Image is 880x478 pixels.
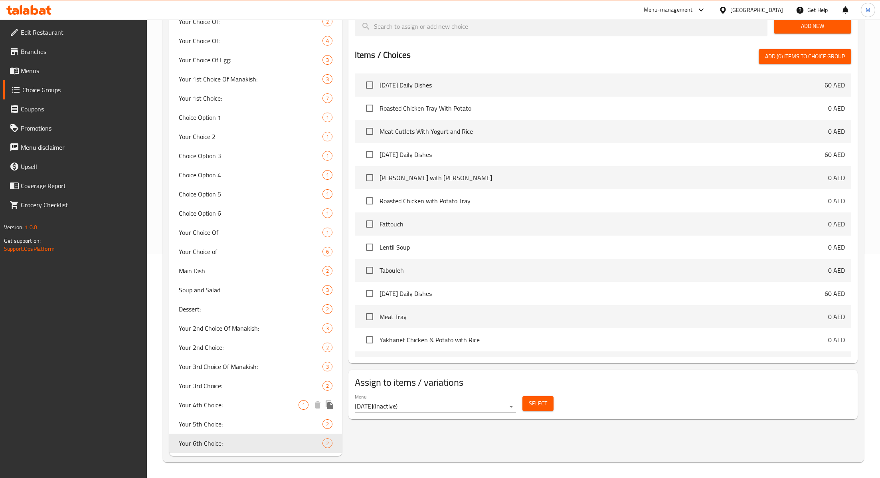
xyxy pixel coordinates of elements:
[380,173,828,182] span: [PERSON_NAME] with [PERSON_NAME]
[522,396,554,411] button: Select
[179,304,322,314] span: Dessert:
[169,69,342,89] div: Your 1st Choice Of Manakish:3
[169,50,342,69] div: Your Choice Of Egg:3
[323,37,332,45] span: 4
[322,170,332,180] div: Choices
[323,56,332,64] span: 3
[179,189,322,199] span: Choice Option 5
[866,6,870,14] span: M
[380,80,825,90] span: [DATE] Daily Dishes
[4,244,55,254] a: Support.OpsPlatform
[169,89,342,108] div: Your 1st Choice:7
[322,132,332,141] div: Choices
[169,184,342,204] div: Choice Option 51
[828,196,845,206] p: 0 AED
[179,285,322,295] span: Soup and Salad
[21,200,140,210] span: Grocery Checklist
[179,438,322,448] span: Your 6th Choice:
[380,150,825,159] span: [DATE] Daily Dishes
[361,285,378,302] span: Select choice
[169,12,342,31] div: Your Choice Of:2
[179,55,322,65] span: Your Choice Of Egg:
[828,266,845,275] p: 0 AED
[21,143,140,152] span: Menu disclaimer
[169,415,342,434] div: Your 5th Choice:2
[529,399,547,409] span: Select
[3,23,147,42] a: Edit Restaurant
[179,362,322,371] span: Your 3rd Choice Of Manakish:
[828,219,845,229] p: 0 AED
[828,242,845,252] p: 0 AED
[169,338,342,357] div: Your 2nd Choice:2
[380,127,828,136] span: Meat Cutlets With Yogurt and Rice
[3,119,147,138] a: Promotions
[323,325,332,332] span: 3
[322,285,332,295] div: Choices
[179,74,322,84] span: Your 1st Choice Of Manakish:
[169,299,342,319] div: Dessert:2
[169,357,342,376] div: Your 3rd Choice Of Manakish:3
[322,419,332,429] div: Choices
[322,93,332,103] div: Choices
[355,49,411,61] h2: Items / Choices
[25,222,37,232] span: 1.0.0
[323,420,332,428] span: 2
[828,127,845,136] p: 0 AED
[21,181,140,190] span: Coverage Report
[169,242,342,261] div: Your Choice of6
[169,261,342,280] div: Main Dish2
[361,355,378,371] span: Select choice
[169,280,342,299] div: Soup and Salad3
[323,382,332,390] span: 2
[730,6,783,14] div: [GEOGRAPHIC_DATA]
[825,150,845,159] p: 60 AED
[323,190,332,198] span: 1
[759,49,851,64] button: Add (0) items to choice group
[179,323,322,333] span: Your 2nd Choice Of Manakish:
[179,170,322,180] span: Choice Option 4
[312,399,324,411] button: delete
[780,21,845,31] span: Add New
[380,196,828,206] span: Roasted Chicken with Potato Tray
[3,157,147,176] a: Upsell
[323,75,332,83] span: 3
[323,229,332,236] span: 1
[355,376,851,389] h2: Assign to items / variations
[3,80,147,99] a: Choice Groups
[322,343,332,352] div: Choices
[765,52,845,61] span: Add (0) items to choice group
[361,308,378,325] span: Select choice
[644,5,693,15] div: Menu-management
[322,113,332,122] div: Choices
[322,304,332,314] div: Choices
[179,208,322,218] span: Choice Option 6
[3,138,147,157] a: Menu disclaimer
[361,262,378,279] span: Select choice
[323,114,332,121] span: 1
[361,77,378,93] span: Select choice
[179,400,299,410] span: Your 4th Choice:
[22,85,140,95] span: Choice Groups
[322,438,332,448] div: Choices
[828,335,845,345] p: 0 AED
[323,344,332,351] span: 2
[179,343,322,352] span: Your 2nd Choice:
[3,42,147,61] a: Branches
[169,376,342,395] div: Your 3rd Choice:2
[322,17,332,26] div: Choices
[322,36,332,46] div: Choices
[323,95,332,102] span: 7
[179,419,322,429] span: Your 5th Choice:
[323,133,332,141] span: 1
[355,395,366,399] label: Menu
[169,31,342,50] div: Your Choice Of:4
[4,236,41,246] span: Get support on:
[825,289,845,298] p: 60 AED
[322,323,332,333] div: Choices
[361,216,378,232] span: Select choice
[323,267,332,275] span: 2
[3,176,147,195] a: Coverage Report
[21,66,140,75] span: Menus
[323,363,332,371] span: 3
[169,108,342,127] div: Choice Option 11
